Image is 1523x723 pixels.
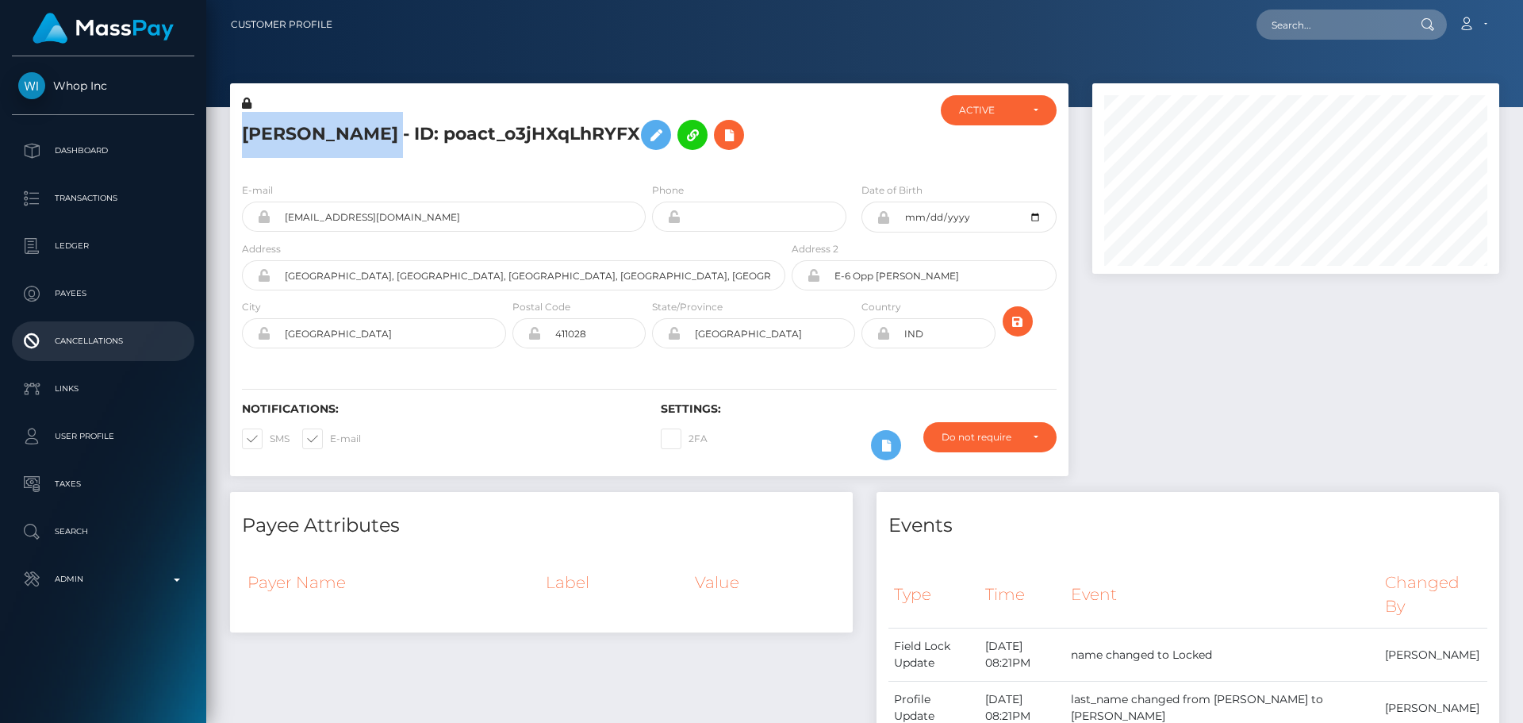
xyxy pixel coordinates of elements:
[18,425,188,448] p: User Profile
[18,187,188,210] p: Transactions
[18,472,188,496] p: Taxes
[18,139,188,163] p: Dashboard
[18,282,188,306] p: Payees
[18,377,188,401] p: Links
[33,13,174,44] img: MassPay Logo
[18,72,45,99] img: Whop Inc
[18,567,188,591] p: Admin
[18,234,188,258] p: Ledger
[18,520,188,544] p: Search
[12,79,194,93] span: Whop Inc
[18,329,188,353] p: Cancellations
